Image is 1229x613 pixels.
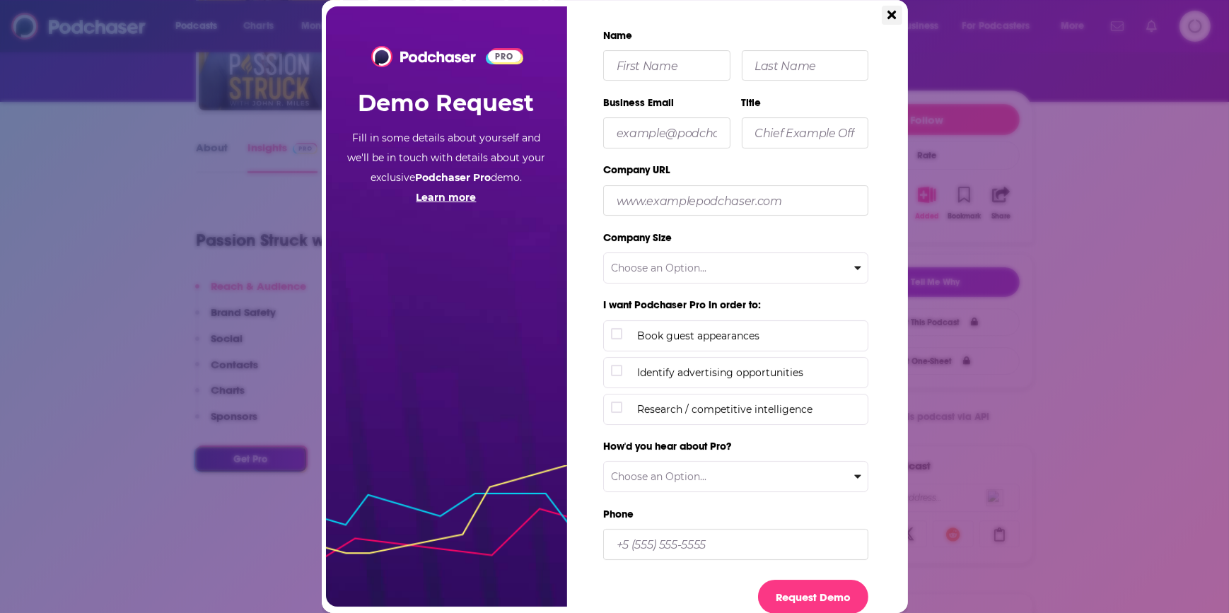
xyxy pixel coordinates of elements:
[488,50,521,62] span: PRO
[417,191,477,204] a: Learn more
[603,185,868,216] input: www.examplepodchaser.com
[603,433,875,461] label: How'd you hear about Pro?
[637,365,861,380] span: Identify advertising opportunities
[371,46,477,67] img: Podchaser - Follow, Share and Rate Podcasts
[603,501,868,529] label: Phone
[603,225,868,252] label: Company Size
[371,46,521,67] a: Podchaser Logo PRO
[603,117,730,148] input: example@podchaser.com
[603,157,868,185] label: Company URL
[742,117,869,148] input: Chief Example Officer
[371,49,477,62] a: Podchaser - Follow, Share and Rate Podcasts
[603,293,875,320] label: I want Podchaser Pro in order to:
[415,171,491,184] b: Podchaser Pro
[346,128,546,207] p: Fill in some details about yourself and we'll be in touch with details about your exclusive demo.
[637,402,861,417] span: Research / competitive intelligence
[742,90,869,117] label: Title
[882,6,902,25] button: Close
[603,90,730,117] label: Business Email
[637,328,861,344] span: Book guest appearances
[359,78,535,128] h2: Demo Request
[603,50,730,81] input: First Name
[603,529,868,559] input: +5 (555) 555-5555
[742,50,869,81] input: Last Name
[603,23,875,50] label: Name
